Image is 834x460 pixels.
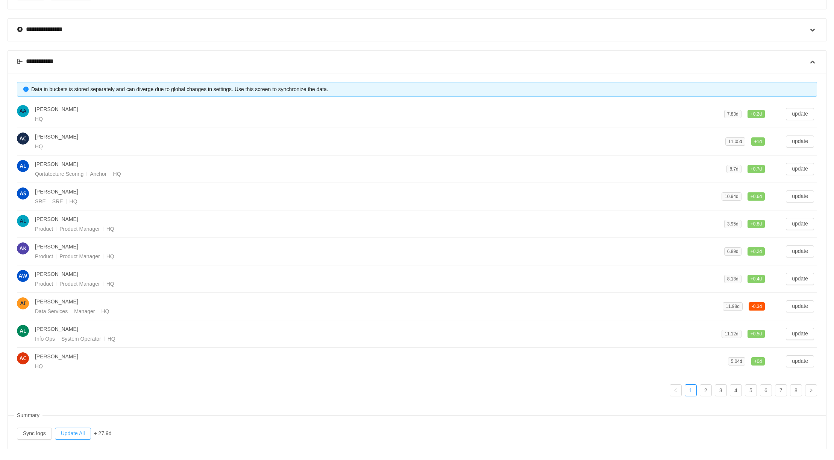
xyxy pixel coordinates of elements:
span: 8.13d [727,276,738,282]
a: 4 [730,385,742,396]
span: HQ [35,143,43,149]
span: Data Services [35,308,74,314]
span: [PERSON_NAME] [35,299,78,305]
span: 0.8d [748,220,765,228]
span: HQ [106,253,114,259]
span: 5.04d [731,359,742,364]
span: 11.05d [728,139,742,144]
span: HQ [101,308,109,314]
span: + [754,139,757,144]
span: 0.6d [748,192,765,201]
span: Product Manager [59,226,106,232]
button: update [786,136,814,148]
a: 1 [685,385,696,396]
span: Summary [14,408,42,422]
span: HQ [106,281,114,287]
span: Manager [74,308,101,314]
span: 6.89d [727,249,738,254]
span: 1d [751,137,765,146]
span: Info Ops [35,336,61,342]
img: 8a59a4c145109affc3e5a9135a8edd37 [17,133,29,145]
button: update [786,355,814,367]
span: Product [35,226,59,232]
span: HQ [35,363,43,369]
img: AA-4.png [17,105,29,117]
img: 0676512e6aab97f0e5818cd509bc924e [17,187,29,200]
span: 0.2d [748,110,765,118]
i: icon: info-circle [23,87,29,92]
span: [PERSON_NAME] [35,134,78,140]
span: 3.95d [727,221,738,227]
img: 9878bbe8542b32e0c1998fe9f98799a0 [17,160,29,172]
span: - [752,304,753,309]
button: update [786,108,814,120]
span: Product Manager [59,281,106,287]
span: + [751,166,753,172]
li: Previous Page [670,384,682,396]
img: d96176f18e4afb5696e3874e5f6bdc15 [17,297,29,309]
img: AK-2.png [17,242,29,254]
button: update [786,300,814,312]
li: 7 [775,384,787,396]
span: Product Manager [59,253,106,259]
span: [PERSON_NAME] [35,326,78,332]
span: [PERSON_NAME] [35,106,78,112]
span: 0.2d [748,247,765,256]
span: Anchor [90,171,113,177]
i: icon: right [809,388,813,393]
button: Sync logs [17,428,52,440]
li: 1 [685,384,697,396]
button: update [786,163,814,175]
span: HQ [35,116,43,122]
span: Product [35,253,59,259]
button: update [786,273,814,285]
span: SRE [35,198,52,204]
span: 10.94d [725,194,738,199]
span: [PERSON_NAME] [35,353,78,359]
span: Product [35,281,59,287]
span: SRE [52,198,70,204]
li: 6 [760,384,772,396]
li: 5 [745,384,757,396]
button: update [786,328,814,340]
a: 6 [760,385,772,396]
span: HQ [108,336,115,342]
a: 5 [745,385,757,396]
i: icon: left [673,388,678,393]
span: [PERSON_NAME] [35,161,78,167]
span: System Operator [61,336,108,342]
span: [PERSON_NAME] [35,244,78,250]
span: + [751,249,753,254]
span: 0.3d [749,302,765,311]
a: 2 [700,385,711,396]
a: 8 [790,385,802,396]
span: HQ [113,171,121,177]
a: 7 [775,385,787,396]
span: + [751,276,753,282]
span: [PERSON_NAME] [35,189,78,195]
span: 7.83d [727,111,738,117]
button: update [786,245,814,257]
span: Qortatecture Scoring [35,171,90,177]
span: 8.7d [729,166,738,172]
span: [PERSON_NAME] [35,216,78,222]
img: AL-4.png [17,215,29,227]
button: update [786,190,814,203]
img: 8dae97f413ac0dd33da4d95cb7151ead [17,352,29,364]
span: + [751,194,753,199]
img: 8a54fe28b29dc1f02cabc0ad87da0570 [17,325,29,337]
li: 4 [730,384,742,396]
span: + [751,111,753,117]
span: HQ [70,198,77,204]
span: 11.12d [725,331,738,337]
span: [PERSON_NAME] [35,271,78,277]
a: 3 [715,385,726,396]
li: Next Page [805,384,817,396]
span: 0.7d [748,165,765,173]
img: AW-3.png [17,270,29,282]
li: 2 [700,384,712,396]
li: 8 [790,384,802,396]
span: 0.4d [748,275,765,283]
span: 0d [751,357,765,366]
button: Update All [55,428,91,440]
